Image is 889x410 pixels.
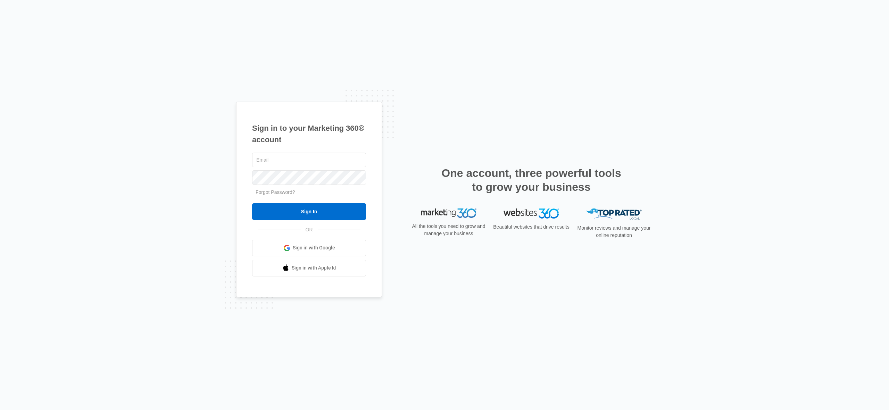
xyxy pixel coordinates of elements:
[575,224,653,239] p: Monitor reviews and manage your online reputation
[586,208,642,220] img: Top Rated Local
[492,223,570,231] p: Beautiful websites that drive results
[252,122,366,145] h1: Sign in to your Marketing 360® account
[410,223,488,237] p: All the tools you need to grow and manage your business
[252,240,366,256] a: Sign in with Google
[292,264,336,272] span: Sign in with Apple Id
[252,153,366,167] input: Email
[252,260,366,276] a: Sign in with Apple Id
[301,226,318,233] span: OR
[252,203,366,220] input: Sign In
[421,208,476,218] img: Marketing 360
[293,244,335,251] span: Sign in with Google
[504,208,559,219] img: Websites 360
[256,189,295,195] a: Forgot Password?
[439,166,623,194] h2: One account, three powerful tools to grow your business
